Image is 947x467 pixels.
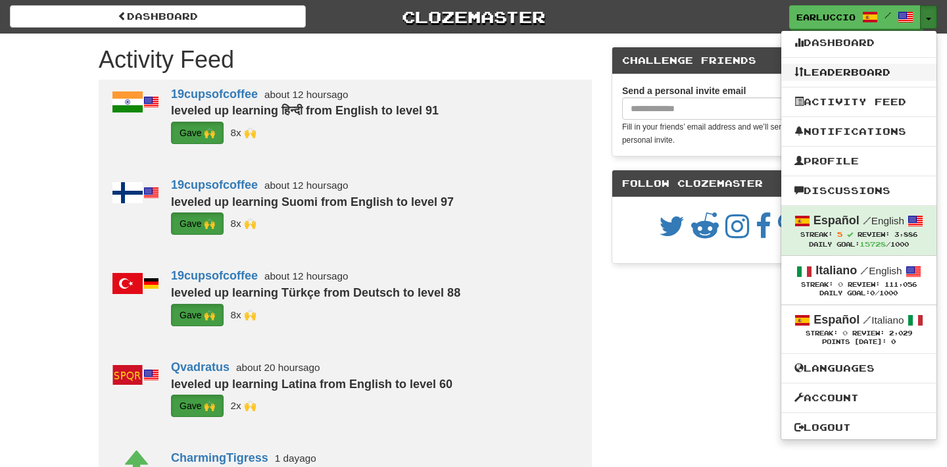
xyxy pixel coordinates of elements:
span: / [885,11,891,20]
strong: Send a personal invite email [622,86,746,96]
span: Review: [852,330,885,337]
strong: Español [813,313,860,326]
a: Clozemaster [326,5,621,28]
a: Italiano /English Streak: 0 Review: 111,056 Daily Goal:0/1000 [781,256,936,304]
h1: Activity Feed [99,47,592,73]
span: Review: [858,231,890,238]
a: Qvadratus [171,360,230,374]
a: 19cupsofcoffee [171,269,258,282]
button: Gave 🙌 [171,304,224,326]
span: 0 [842,329,848,337]
a: 19cupsofcoffee [171,178,258,191]
span: Review: [848,281,880,288]
strong: leveled up learning Suomi from English to level 97 [171,195,454,209]
small: Earluccio<br />CharmingTigress [230,400,256,411]
strong: leveled up learning हिन्दी from English to level 91 [171,104,439,117]
small: about 12 hours ago [264,270,349,282]
small: LuciusVorenusX<br />Marcos<br />Qvadratus<br />atila_fakacz<br />segfault<br />Earluccio<br />sup... [230,127,256,138]
a: CharmingTigress [171,451,268,464]
a: Español /Italiano Streak: 0 Review: 2,029 Points [DATE]: 0 [781,305,936,353]
div: Challenge Friends [612,47,848,74]
a: Dashboard [781,34,936,51]
small: Fill in your friends’ email address and we’ll send them a personal invite. [622,122,813,145]
a: Discussions [781,182,936,199]
span: 111,056 [885,281,917,288]
div: Follow Clozemaster [612,170,848,197]
a: Notifications [781,123,936,140]
small: 1 day ago [275,453,316,464]
span: 0 [838,280,843,288]
span: / [860,264,869,276]
span: Streak: [800,231,833,238]
button: Gave 🙌 [171,395,224,417]
span: / [863,314,871,326]
small: English [860,265,902,276]
div: Daily Goal: /1000 [794,239,923,249]
strong: Italiano [815,264,857,277]
small: about 12 hours ago [264,89,349,100]
small: LuciusVorenusX<br />Marcos<br />Qvadratus<br />atila_fakacz<br />segfault<br />Earluccio<br />sup... [230,218,256,229]
button: Gave 🙌 [171,122,224,144]
a: Español /English Streak: 5 Review: 3,886 Daily Goal:15728/1000 [781,206,936,255]
small: LuciusVorenusX<br />Marcos<br />Qvadratus<br />atila_fakacz<br />segfault<br />Earluccio<br />sup... [230,309,256,320]
a: Dashboard [10,5,306,28]
span: Streak: [801,281,833,288]
a: Leaderboard [781,64,936,81]
span: Earluccio [796,11,856,23]
a: Languages [781,360,936,377]
small: English [863,215,904,226]
span: 15728 [860,240,886,248]
span: 2,029 [889,330,912,337]
strong: Español [813,214,860,227]
small: Italiano [863,314,904,326]
strong: leveled up learning Latina from English to level 60 [171,378,452,391]
small: about 20 hours ago [236,362,320,373]
a: Activity Feed [781,93,936,111]
span: / [863,214,871,226]
a: Profile [781,153,936,170]
span: Streak includes today. [847,232,853,237]
small: about 12 hours ago [264,180,349,191]
span: 5 [837,230,842,238]
a: Earluccio / [789,5,921,29]
span: 3,886 [894,231,917,238]
div: Points [DATE]: 0 [794,338,923,347]
strong: leveled up learning Türkçe from Deutsch to level 88 [171,286,460,299]
span: Streak: [806,330,838,337]
a: 19cupsofcoffee [171,87,258,101]
a: Logout [781,419,936,436]
div: Daily Goal: /1000 [794,289,923,298]
span: 0 [870,289,875,297]
button: Gave 🙌 [171,212,224,235]
a: Account [781,389,936,406]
